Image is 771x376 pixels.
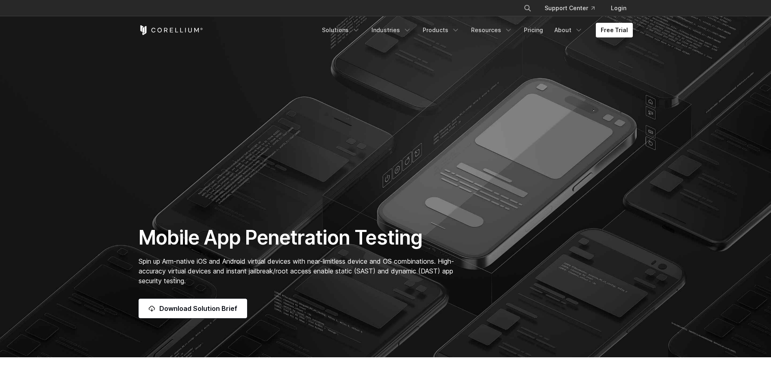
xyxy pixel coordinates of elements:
div: Navigation Menu [317,23,633,37]
a: Support Center [538,1,601,15]
div: Navigation Menu [514,1,633,15]
a: Industries [367,23,416,37]
a: Solutions [317,23,365,37]
a: Products [418,23,465,37]
a: Free Trial [596,23,633,37]
a: Resources [466,23,517,37]
span: Spin up Arm-native iOS and Android virtual devices with near-limitless device and OS combinations... [139,257,454,285]
a: About [549,23,588,37]
a: Corellium Home [139,25,203,35]
button: Search [520,1,535,15]
a: Pricing [519,23,548,37]
a: Download Solution Brief [139,299,247,318]
a: Login [604,1,633,15]
span: Download Solution Brief [159,304,237,313]
h1: Mobile App Penetration Testing [139,225,463,250]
